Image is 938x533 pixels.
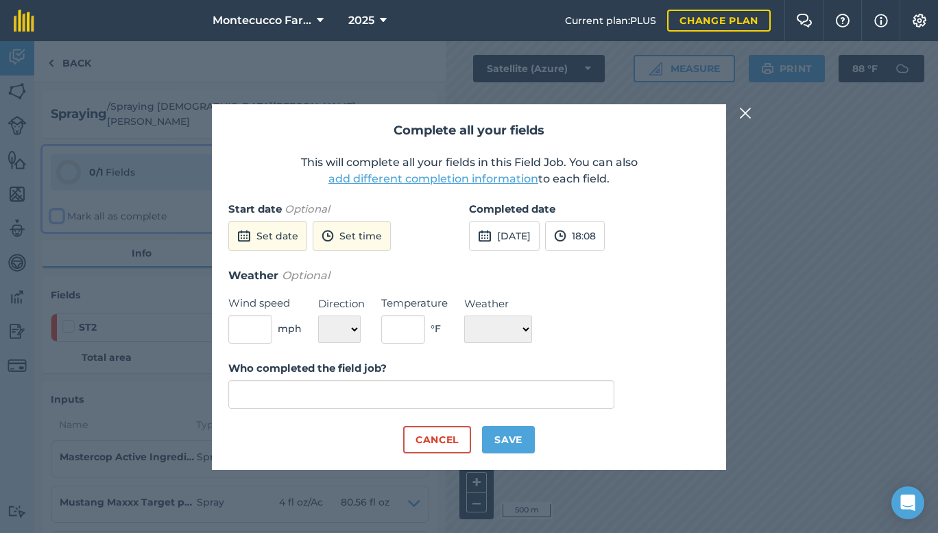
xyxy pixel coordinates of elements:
[469,221,540,251] button: [DATE]
[228,154,710,187] p: This will complete all your fields in this Field Job. You can also to each field.
[431,321,441,336] span: ° F
[213,12,311,29] span: Montecucco Farms
[554,228,566,244] img: svg+xml;base64,PD94bWwgdmVyc2lvbj0iMS4wIiBlbmNvZGluZz0idXRmLTgiPz4KPCEtLSBHZW5lcmF0b3I6IEFkb2JlIE...
[282,269,330,282] em: Optional
[478,228,492,244] img: svg+xml;base64,PD94bWwgdmVyc2lvbj0iMS4wIiBlbmNvZGluZz0idXRmLTgiPz4KPCEtLSBHZW5lcmF0b3I6IEFkb2JlIE...
[14,10,34,32] img: fieldmargin Logo
[403,426,471,453] button: Cancel
[381,295,448,311] label: Temperature
[565,13,656,28] span: Current plan : PLUS
[911,14,928,27] img: A cog icon
[545,221,605,251] button: 18:08
[348,12,374,29] span: 2025
[464,296,532,312] label: Weather
[237,228,251,244] img: svg+xml;base64,PD94bWwgdmVyc2lvbj0iMS4wIiBlbmNvZGluZz0idXRmLTgiPz4KPCEtLSBHZW5lcmF0b3I6IEFkb2JlIE...
[278,321,302,336] span: mph
[469,202,555,215] strong: Completed date
[834,14,851,27] img: A question mark icon
[228,221,307,251] button: Set date
[739,105,751,121] img: svg+xml;base64,PHN2ZyB4bWxucz0iaHR0cDovL3d3dy53My5vcmcvMjAwMC9zdmciIHdpZHRoPSIyMiIgaGVpZ2h0PSIzMC...
[228,121,710,141] h2: Complete all your fields
[228,295,302,311] label: Wind speed
[667,10,771,32] a: Change plan
[228,362,387,375] strong: Who completed the field job?
[228,267,710,285] h3: Weather
[891,486,924,519] div: Open Intercom Messenger
[228,202,282,215] strong: Start date
[328,171,538,187] button: add different completion information
[874,12,888,29] img: svg+xml;base64,PHN2ZyB4bWxucz0iaHR0cDovL3d3dy53My5vcmcvMjAwMC9zdmciIHdpZHRoPSIxNyIgaGVpZ2h0PSIxNy...
[796,14,813,27] img: Two speech bubbles overlapping with the left bubble in the forefront
[313,221,391,251] button: Set time
[322,228,334,244] img: svg+xml;base64,PD94bWwgdmVyc2lvbj0iMS4wIiBlbmNvZGluZz0idXRmLTgiPz4KPCEtLSBHZW5lcmF0b3I6IEFkb2JlIE...
[285,202,330,215] em: Optional
[482,426,535,453] button: Save
[318,296,365,312] label: Direction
